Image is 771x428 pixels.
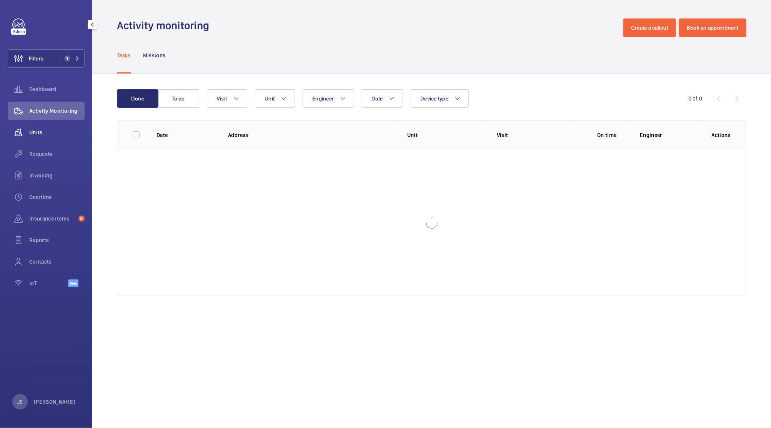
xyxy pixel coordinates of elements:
[29,172,85,179] span: Invoicing
[29,215,75,222] span: Insurance items
[303,89,354,108] button: Engineer
[17,398,23,406] p: JS
[371,95,383,102] span: Date
[688,95,702,102] div: 0 of 0
[29,193,85,201] span: Overtime
[712,131,731,139] p: Actions
[411,89,469,108] button: Device type
[29,258,85,266] span: Contacts
[640,131,699,139] p: Engineer
[29,129,85,136] span: Units
[29,85,85,93] span: Dashboard
[117,18,214,33] h1: Activity monitoring
[255,89,295,108] button: Unit
[117,52,131,59] p: Tasks
[265,95,275,102] span: Unit
[29,150,85,158] span: Requests
[8,49,85,68] button: Filters1
[207,89,247,108] button: Visit
[117,89,158,108] button: Done
[68,279,78,287] span: Beta
[29,55,43,62] span: Filters
[623,18,676,37] button: Create a callout
[158,89,199,108] button: To do
[679,18,746,37] button: Book an appointment
[34,398,75,406] p: [PERSON_NAME]
[29,107,85,115] span: Activity Monitoring
[362,89,403,108] button: Date
[586,131,628,139] p: On time
[143,52,166,59] p: Missions
[29,236,85,244] span: Reports
[64,55,70,62] span: 1
[407,131,485,139] p: Unit
[78,216,85,222] span: 8
[497,131,574,139] p: Visit
[420,95,448,102] span: Device type
[157,131,216,139] p: Date
[228,131,395,139] p: Address
[216,95,227,102] span: Visit
[312,95,334,102] span: Engineer
[29,279,68,287] span: IoT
